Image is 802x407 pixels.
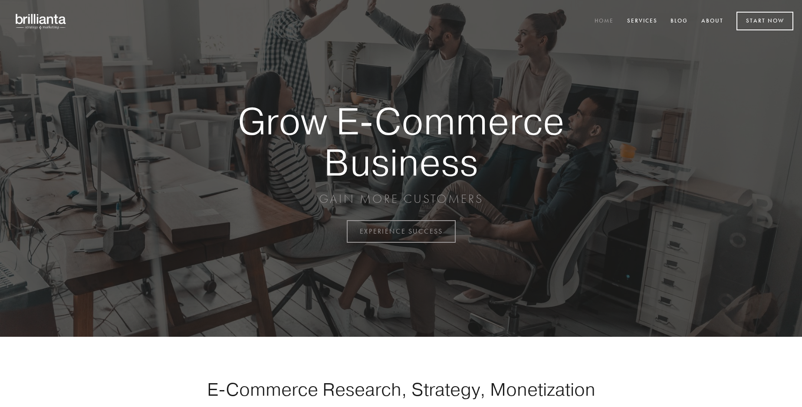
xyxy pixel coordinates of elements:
a: Start Now [736,12,793,30]
a: EXPERIENCE SUCCESS [347,220,456,243]
h1: E-Commerce Research, Strategy, Monetization [180,378,622,400]
a: Blog [665,14,694,29]
img: brillianta - research, strategy, marketing [9,9,74,34]
a: Services [621,14,663,29]
strong: Grow E-Commerce Business [207,101,595,182]
p: GAIN MORE CUSTOMERS [207,191,595,207]
a: About [696,14,729,29]
a: Home [589,14,619,29]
